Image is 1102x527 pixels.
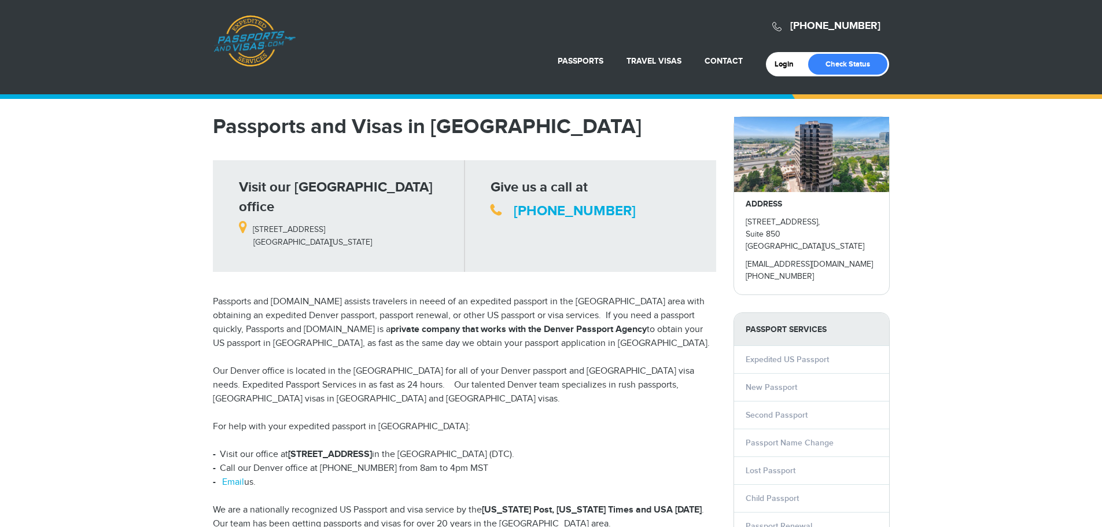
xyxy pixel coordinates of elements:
a: Contact [705,56,743,66]
a: Travel Visas [626,56,681,66]
a: [PHONE_NUMBER] [790,20,880,32]
strong: ADDRESS [746,199,782,209]
p: [PHONE_NUMBER] [746,271,878,283]
strong: Visit our [GEOGRAPHIC_DATA] office [239,179,433,215]
p: For help with your expedited passport in [GEOGRAPHIC_DATA]: [213,420,716,434]
a: Passport Name Change [746,438,834,448]
a: New Passport [746,382,797,392]
a: Passports & [DOMAIN_NAME] [213,15,296,67]
a: Check Status [808,54,887,75]
a: Expedited US Passport [746,355,829,364]
strong: [US_STATE] Post, [US_STATE] Times and USA [DATE] [482,504,702,515]
p: Passports and [DOMAIN_NAME] assists travelers in neeed of an expedited passport in the [GEOGRAPHI... [213,295,716,351]
a: [EMAIL_ADDRESS][DOMAIN_NAME] [746,260,873,269]
strong: [STREET_ADDRESS] [288,449,372,460]
li: Call our Denver office at [PHONE_NUMBER] from 8am to 4pm MST [213,462,716,476]
a: [PHONE_NUMBER] [514,202,636,219]
a: Child Passport [746,493,799,503]
strong: Give us a call at [491,179,588,196]
a: Second Passport [746,410,808,420]
p: [STREET_ADDRESS] [GEOGRAPHIC_DATA][US_STATE] [239,217,456,248]
strong: private company that works with the Denver Passport Agency [390,324,647,335]
p: Our Denver office is located in the [GEOGRAPHIC_DATA] for all of your Denver passport and [GEOGRA... [213,364,716,406]
a: Lost Passport [746,466,795,476]
strong: PASSPORT SERVICES [734,313,889,346]
a: Email [222,477,244,488]
p: [STREET_ADDRESS], Suite 850 [GEOGRAPHIC_DATA][US_STATE] [746,216,878,253]
li: us. [213,476,716,489]
img: passportsandvisas_denver_5251_dtc_parkway_-_28de80_-_029b8f063c7946511503b0bb3931d518761db640.jpg [734,117,889,192]
h1: Passports and Visas in [GEOGRAPHIC_DATA] [213,116,716,137]
a: Passports [558,56,603,66]
li: Visit our office at in the [GEOGRAPHIC_DATA] (DTC). [213,448,716,462]
a: Login [775,60,802,69]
